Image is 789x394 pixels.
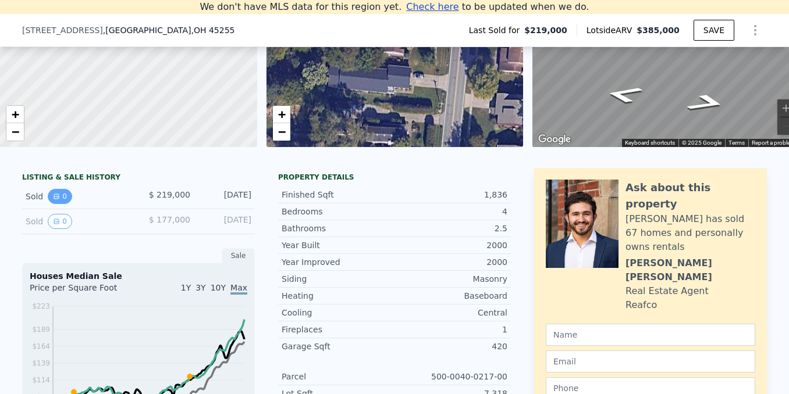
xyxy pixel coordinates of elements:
div: 420 [394,341,507,352]
div: 1,836 [394,189,507,200]
span: © 2025 Google [682,139,722,146]
a: Zoom in [6,106,24,123]
button: View historical data [48,189,72,204]
img: Google [535,132,574,147]
span: [STREET_ADDRESS] [22,24,103,36]
div: Year Built [282,239,394,251]
div: Heating [282,290,394,302]
span: $ 177,000 [149,215,190,224]
button: SAVE [694,20,734,41]
button: View historical data [48,214,72,229]
div: LISTING & SALE HISTORY [22,173,255,184]
tspan: $189 [32,325,50,334]
div: 2000 [394,256,507,268]
div: 500-0040-0217-00 [394,371,507,382]
div: Bedrooms [282,206,394,217]
button: Keyboard shortcuts [625,139,675,147]
div: Finished Sqft [282,189,394,200]
div: Siding [282,273,394,285]
div: Sale [222,248,255,263]
tspan: $114 [32,376,50,384]
div: [DATE] [200,189,251,204]
input: Email [546,350,755,372]
tspan: $164 [32,342,50,350]
input: Name [546,324,755,346]
div: 4 [394,206,507,217]
span: , [GEOGRAPHIC_DATA] [103,24,235,36]
span: Check here [406,1,459,12]
span: $ 219,000 [149,190,190,199]
span: $219,000 [524,24,567,36]
div: 2.5 [394,223,507,234]
span: − [12,124,19,139]
div: Cooling [282,307,394,318]
span: + [12,107,19,121]
div: 1 [394,324,507,335]
div: Masonry [394,273,507,285]
path: Go West, Sunmont Dr [670,89,744,116]
div: [PERSON_NAME] [PERSON_NAME] [625,256,755,284]
div: Bathrooms [282,223,394,234]
tspan: $139 [32,359,50,367]
path: Go East, Sunmont Dr [589,81,659,107]
a: Zoom in [273,106,290,123]
button: Show Options [744,19,767,42]
div: Ask about this property [625,180,755,212]
div: Price per Square Foot [30,282,138,300]
a: Terms (opens in new tab) [728,139,745,146]
div: Parcel [282,371,394,382]
div: 2000 [394,239,507,251]
div: Sold [26,214,129,229]
div: Houses Median Sale [30,270,247,282]
span: $385,000 [637,26,680,35]
div: Year Improved [282,256,394,268]
span: 10Y [211,283,226,292]
a: Zoom out [273,123,290,141]
div: [PERSON_NAME] has sold 67 homes and personally owns rentals [625,212,755,254]
div: [DATE] [200,214,251,229]
div: Central [394,307,507,318]
tspan: $223 [32,302,50,310]
div: Property details [278,173,511,182]
span: 1Y [181,283,191,292]
span: Max [230,283,247,295]
div: Baseboard [394,290,507,302]
a: Open this area in Google Maps (opens a new window) [535,132,574,147]
span: , OH 45255 [191,26,234,35]
span: + [278,107,285,121]
span: 3Y [196,283,205,292]
span: − [278,124,285,139]
div: Reafco [625,298,657,312]
a: Zoom out [6,123,24,141]
div: Fireplaces [282,324,394,335]
span: Lotside ARV [587,24,637,36]
span: Last Sold for [469,24,525,36]
div: Real Estate Agent [625,284,709,298]
div: Sold [26,189,129,204]
div: Garage Sqft [282,341,394,352]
